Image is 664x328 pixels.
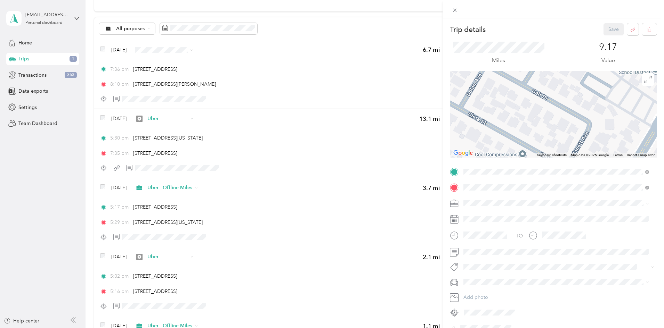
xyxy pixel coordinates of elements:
p: Miles [492,56,505,65]
iframe: Everlance-gr Chat Button Frame [625,289,664,328]
p: 9.17 [599,42,617,53]
div: TO [516,232,523,239]
button: Keyboard shortcuts [537,153,567,158]
p: Trip details [450,25,486,34]
p: Value [601,56,615,65]
img: Google [452,149,475,158]
span: Map data ©2025 Google [571,153,609,157]
a: Report a map error [627,153,655,157]
button: Add photo [461,293,657,302]
a: Terms (opens in new tab) [613,153,623,157]
a: Open this area in Google Maps (opens a new window) [452,149,475,158]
